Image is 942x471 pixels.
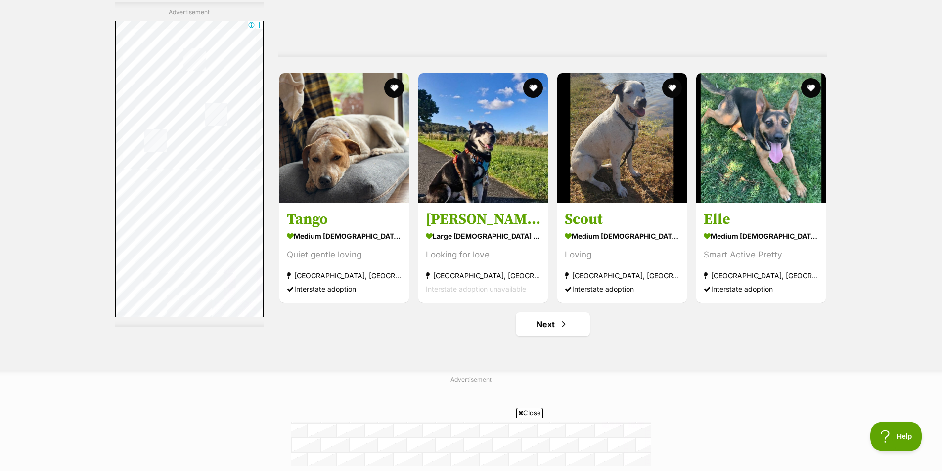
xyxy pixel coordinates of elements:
strong: medium [DEMOGRAPHIC_DATA] Dog [287,228,402,243]
h3: Elle [704,210,818,228]
iframe: Advertisement [115,21,264,317]
div: Smart Active Pretty [704,248,818,261]
iframe: Help Scout Beacon - Open [870,422,922,451]
div: Loving [565,248,679,261]
nav: Pagination [278,312,827,336]
h3: Scout [565,210,679,228]
h3: Tango [287,210,402,228]
img: Tango - Australian Stumpy Tail Cattle Dog [279,73,409,203]
div: Advertisement [115,2,264,327]
strong: [GEOGRAPHIC_DATA], [GEOGRAPHIC_DATA] [704,268,818,282]
div: Interstate adoption [287,282,402,295]
div: Interstate adoption [704,282,818,295]
strong: large [DEMOGRAPHIC_DATA] Dog [426,228,540,243]
button: favourite [384,78,404,98]
button: favourite [662,78,682,98]
strong: medium [DEMOGRAPHIC_DATA] Dog [565,228,679,243]
a: Tango medium [DEMOGRAPHIC_DATA] Dog Quiet gentle loving [GEOGRAPHIC_DATA], [GEOGRAPHIC_DATA] Inte... [279,202,409,302]
iframe: Advertisement [291,422,651,466]
a: Scout medium [DEMOGRAPHIC_DATA] Dog Loving [GEOGRAPHIC_DATA], [GEOGRAPHIC_DATA] Interstate adoption [557,202,687,302]
div: Interstate adoption [565,282,679,295]
button: favourite [523,78,543,98]
button: favourite [802,78,821,98]
a: Elle medium [DEMOGRAPHIC_DATA] Dog Smart Active Pretty [GEOGRAPHIC_DATA], [GEOGRAPHIC_DATA] Inter... [696,202,826,302]
div: Quiet gentle loving [287,248,402,261]
img: Elle - Kelpie x German Shepherd Dog [696,73,826,203]
a: [PERSON_NAME] large [DEMOGRAPHIC_DATA] Dog Looking for love [GEOGRAPHIC_DATA], [GEOGRAPHIC_DATA] ... [418,202,548,302]
span: Close [516,408,543,418]
strong: [GEOGRAPHIC_DATA], [GEOGRAPHIC_DATA] [565,268,679,282]
strong: medium [DEMOGRAPHIC_DATA] Dog [704,228,818,243]
h3: [PERSON_NAME] [426,210,540,228]
strong: [GEOGRAPHIC_DATA], [GEOGRAPHIC_DATA] [426,268,540,282]
a: Next page [516,312,590,336]
img: Scout - Mixed Breed Dog [557,73,687,203]
img: Charlie - Siberian Husky x Labrador Retriever Dog [418,73,548,203]
span: Interstate adoption unavailable [426,284,526,293]
strong: [GEOGRAPHIC_DATA], [GEOGRAPHIC_DATA] [287,268,402,282]
div: Looking for love [426,248,540,261]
